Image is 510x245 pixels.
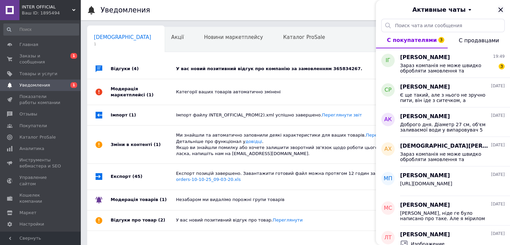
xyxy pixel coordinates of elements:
[491,231,505,237] span: [DATE]
[400,63,495,73] span: Зараз компанія не може швидко обробляти замовлення та повідомлення, оскільки за її графіком робот...
[101,6,150,14] h1: Уведомления
[171,34,184,40] span: Акції
[111,190,176,210] div: Модерація товарів
[493,54,505,59] span: 19:49
[111,105,176,125] div: Імпорт
[154,142,161,147] span: (1)
[19,94,62,106] span: Показатели работы компании
[400,210,495,221] span: [PERSON_NAME], ніде ге було написано про таке. Але я мірилом міряла там 375 мл і все.
[491,83,505,89] span: [DATE]
[459,37,499,44] span: С продавцами
[376,166,510,196] button: МП[PERSON_NAME][DATE][URL][DOMAIN_NAME]
[176,112,430,118] div: Імпорт файлу INTER_OFFICIAL_PROM(2).xml успішно завершено.
[273,217,302,223] a: Переглянути
[111,126,176,163] div: Зміни в контенті
[491,113,505,118] span: [DATE]
[395,5,491,14] button: Активные чаты
[400,83,450,91] span: [PERSON_NAME]
[438,37,444,43] span: 3
[400,54,450,61] span: [PERSON_NAME]
[384,175,392,183] span: МП
[19,111,37,117] span: Отзывы
[385,86,392,94] span: СР
[283,34,325,40] span: Каталог ProSale
[132,66,139,71] span: (4)
[376,107,510,137] button: АК[PERSON_NAME][DATE]Доброго дня. Діаметр 27 см, об'єм заливаємої води у випаровувач 5 літрів.
[19,82,50,88] span: Уведомления
[497,6,505,14] button: Закрыть
[111,210,176,231] div: Відгуки про товар
[384,234,392,242] span: ЛТ
[19,123,47,129] span: Покупатели
[491,142,505,148] span: [DATE]
[94,34,151,40] span: [DEMOGRAPHIC_DATA]
[19,210,37,216] span: Маркет
[400,201,450,209] span: [PERSON_NAME]
[384,145,392,153] span: АХ
[111,164,176,189] div: Експорт
[491,201,505,207] span: [DATE]
[400,92,495,103] span: Є ще такий, але з нього не зручно пити, він іде з ситечком, а [PERSON_NAME] не йде як кухоль
[19,192,62,204] span: Кошелек компании
[376,48,510,78] button: ІГ[PERSON_NAME]19:49Зараз компанія не може швидко обробляти замовлення та повідомлення, оскільки ...
[132,174,143,179] span: (45)
[111,79,176,105] div: Модерація маркетплейсі
[176,217,430,223] div: У вас новий позитивний відгук про товар.
[158,217,165,223] span: (2)
[376,137,510,166] button: АХ[DEMOGRAPHIC_DATA][PERSON_NAME][DATE]Зараз компанія не може швидко обробляти замовлення та пові...
[400,172,450,180] span: [PERSON_NAME]
[384,204,392,212] span: МС
[160,197,167,202] span: (1)
[19,146,44,152] span: Аналитика
[19,221,44,227] span: Настройки
[176,132,430,157] div: Ми знайшли та автоматично заповнили деякі характеристики для ваших товарів. . Детальніше про функ...
[400,231,450,239] span: [PERSON_NAME]
[19,42,38,48] span: Главная
[245,139,262,144] a: довідці
[19,175,62,187] span: Управление сайтом
[19,53,62,65] span: Заказы и сообщения
[387,37,437,43] span: С покупателями
[400,142,490,150] span: [DEMOGRAPHIC_DATA][PERSON_NAME]
[19,157,62,169] span: Инструменты вебмастера и SEO
[147,92,154,97] span: (1)
[70,82,77,88] span: 1
[384,116,392,124] span: АК
[70,53,77,59] span: 1
[400,181,452,186] span: [URL][DOMAIN_NAME]
[129,112,136,117] span: (1)
[400,113,450,120] span: [PERSON_NAME]
[491,172,505,178] span: [DATE]
[381,19,505,32] input: Поиск чата или сообщения
[94,42,151,47] span: 1
[3,23,79,36] input: Поиск
[22,4,72,10] span: INTER OFFICIAL
[176,66,430,72] div: У вас новий позитивний відгук про компанію за замовленням 365834267.
[376,78,510,107] button: СР[PERSON_NAME][DATE]Є ще такий, але з нього не зручно пити, він іде з ситечком, а [PERSON_NAME] ...
[499,63,505,69] span: 3
[376,32,448,48] button: С покупателями3
[400,122,495,133] span: Доброго дня. Діаметр 27 см, об'єм заливаємої води у випаровувач 5 літрів.
[176,170,430,183] div: Експорт позицій завершено. Завантажити готовий файл можна протягом 12 годин за посиланням:
[19,134,56,140] span: Каталог ProSale
[412,5,466,14] span: Активные чаты
[386,57,390,64] span: ІГ
[376,196,510,226] button: МС[PERSON_NAME][DATE][PERSON_NAME], ніде ге було написано про таке. Але я мірилом міряла там 375 ...
[322,112,362,117] a: Переглянути звіт
[176,89,430,95] div: Категорії ваших товарів автоматично змінені
[19,71,57,77] span: Товары и услуги
[366,133,413,138] a: Переглянути позиції
[176,197,430,203] div: Незабаром ми видалімо порожні групи товарів
[448,32,510,48] button: С продавцами
[111,59,176,79] div: Відгуки
[400,151,495,162] span: Зараз компанія не може швидко обробляти замовлення та повідомлення, оскільки за її графіком робот...
[22,10,80,16] div: Ваш ID: 1895494
[204,34,263,40] span: Новини маркетплейсу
